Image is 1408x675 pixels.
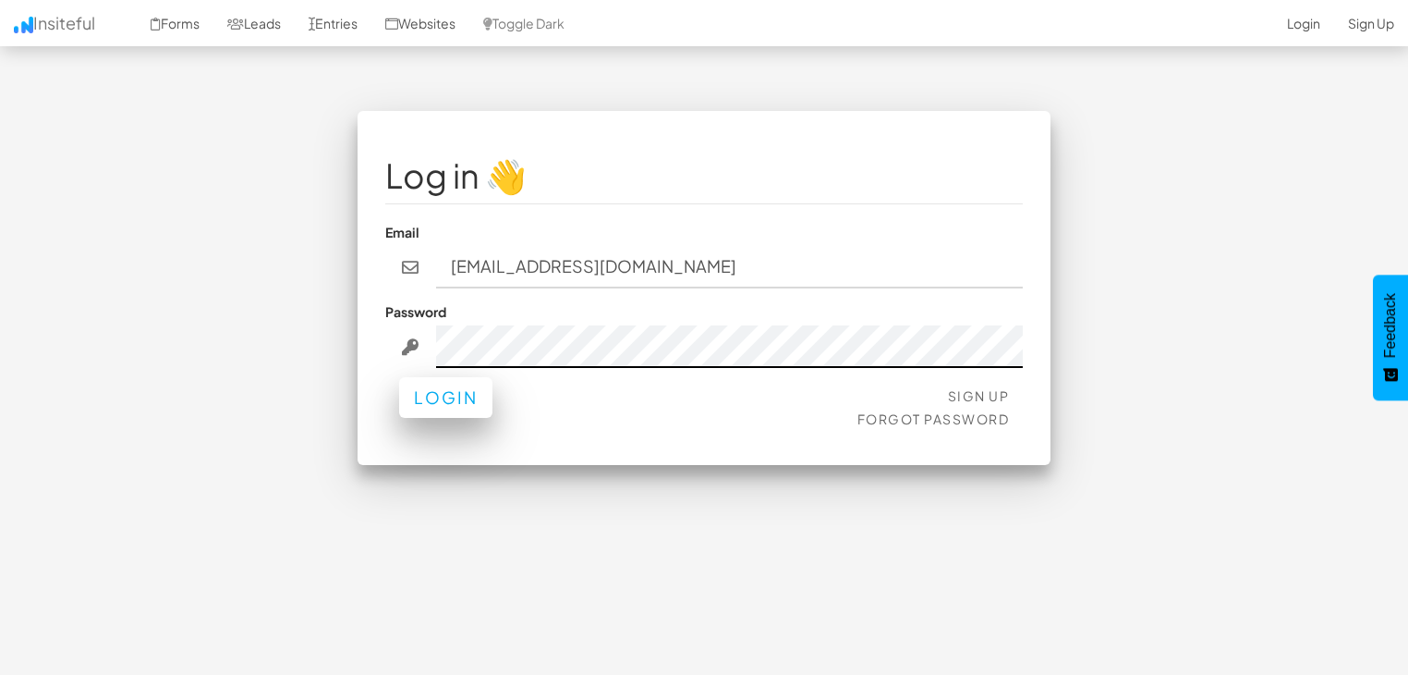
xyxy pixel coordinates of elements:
button: Feedback - Show survey [1373,275,1408,400]
button: Login [399,377,492,418]
h1: Log in 👋 [385,157,1023,194]
img: icon.png [14,17,33,33]
a: Sign Up [948,387,1010,404]
label: Email [385,223,419,241]
label: Password [385,302,446,321]
a: Forgot Password [857,411,1010,427]
input: john@doe.com [436,246,1024,288]
span: Feedback [1382,293,1399,358]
